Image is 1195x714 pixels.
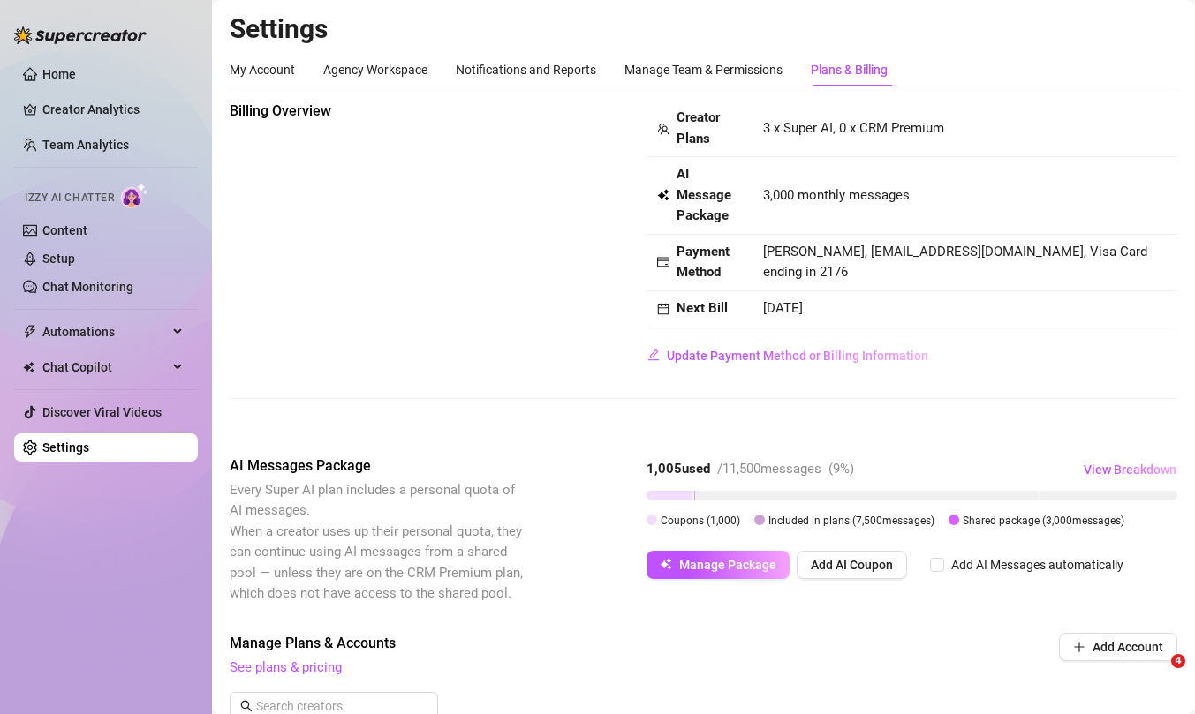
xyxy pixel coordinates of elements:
span: Add AI Coupon [811,558,893,572]
a: Chat Monitoring [42,280,133,294]
span: / 11,500 messages [717,461,821,477]
span: Chat Copilot [42,353,168,381]
a: Home [42,67,76,81]
div: Add AI Messages automatically [951,555,1123,575]
span: 4 [1171,654,1185,668]
button: Manage Package [647,551,790,579]
strong: Payment Method [677,244,730,281]
span: Manage Plans & Accounts [230,633,939,654]
div: Notifications and Reports [456,60,596,79]
button: Add AI Coupon [797,551,907,579]
span: Add Account [1093,640,1163,654]
div: Manage Team & Permissions [624,60,783,79]
span: Shared package ( 3,000 messages) [963,515,1124,527]
a: Settings [42,440,89,455]
strong: 1,005 used [647,461,710,477]
a: Creator Analytics [42,95,184,124]
span: search [240,700,253,712]
span: View Breakdown [1084,462,1176,477]
span: 3,000 monthly messages [763,185,910,207]
span: Manage Package [679,558,776,572]
span: Included in plans ( 7,500 messages) [768,515,934,527]
div: My Account [230,60,295,79]
strong: Next Bill [677,300,728,316]
span: Update Payment Method or Billing Information [667,349,928,363]
a: Discover Viral Videos [42,405,162,419]
a: Setup [42,252,75,266]
button: Update Payment Method or Billing Information [647,342,929,370]
span: team [657,123,669,135]
img: AI Chatter [121,183,148,208]
span: ( 9 %) [828,461,854,477]
strong: Creator Plans [677,109,720,147]
a: Content [42,223,87,237]
span: Billing Overview [230,101,526,122]
span: credit-card [657,256,669,268]
img: Chat Copilot [23,361,34,373]
span: Izzy AI Chatter [25,190,114,207]
img: logo-BBDzfeDw.svg [14,26,147,44]
div: Agency Workspace [323,60,427,79]
strong: AI Message Package [677,166,731,223]
a: Team Analytics [42,138,129,152]
span: edit [647,349,660,361]
iframe: Intercom live chat [1135,654,1177,696]
span: 3 x Super AI, 0 x CRM Premium [763,120,944,136]
button: Add Account [1059,633,1177,661]
h2: Settings [230,12,1177,46]
span: Coupons ( 1,000 ) [661,515,740,527]
span: plus [1073,641,1085,653]
span: [DATE] [763,300,803,316]
span: thunderbolt [23,325,37,339]
span: [PERSON_NAME], [EMAIL_ADDRESS][DOMAIN_NAME], Visa Card ending in 2176 [763,244,1147,281]
button: View Breakdown [1083,455,1177,484]
div: Plans & Billing [811,60,888,79]
a: See plans & pricing [230,659,342,675]
span: AI Messages Package [230,455,526,477]
span: Every Super AI plan includes a personal quota of AI messages. When a creator uses up their person... [230,482,523,602]
span: calendar [657,303,669,315]
span: Automations [42,318,168,346]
